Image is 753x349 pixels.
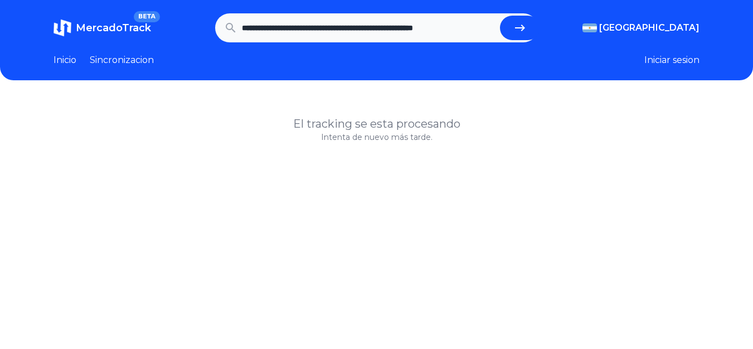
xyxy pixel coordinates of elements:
[54,116,699,132] h1: El tracking se esta procesando
[76,22,151,34] span: MercadoTrack
[134,11,160,22] span: BETA
[54,19,71,37] img: MercadoTrack
[54,54,76,67] a: Inicio
[54,19,151,37] a: MercadoTrackBETA
[54,132,699,143] p: Intenta de nuevo más tarde.
[582,23,597,32] img: Argentina
[644,54,699,67] button: Iniciar sesion
[582,21,699,35] button: [GEOGRAPHIC_DATA]
[90,54,154,67] a: Sincronizacion
[599,21,699,35] span: [GEOGRAPHIC_DATA]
